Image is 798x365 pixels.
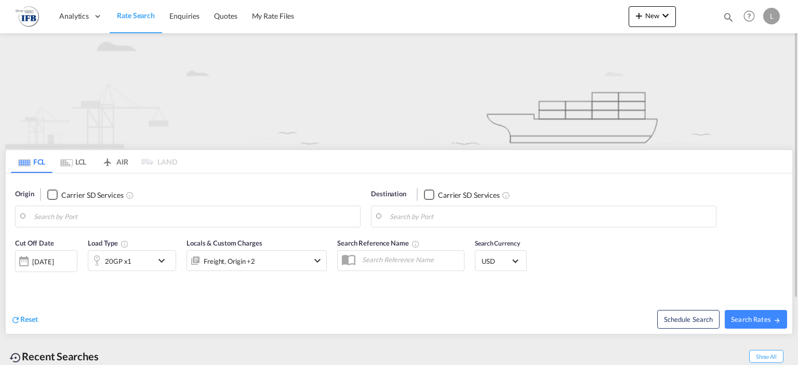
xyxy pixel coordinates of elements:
[337,239,420,247] span: Search Reference Name
[117,11,155,20] span: Rate Search
[15,189,34,199] span: Origin
[763,8,780,24] div: L
[723,11,734,27] div: icon-magnify
[481,253,521,268] md-select: Select Currency: $ USDUnited States Dollar
[252,11,295,20] span: My Rate Files
[11,150,52,173] md-tab-item: FCL
[482,256,511,266] span: USD
[105,254,131,268] div: 20GP x1
[11,150,177,173] md-pagination-wrapper: Use the left and right arrow keys to navigate between tabs
[15,239,54,247] span: Cut Off Date
[121,240,129,248] md-icon: Select multiple loads to view rates
[311,254,324,267] md-icon: icon-chevron-down
[740,7,758,25] span: Help
[15,250,77,272] div: [DATE]
[59,11,89,21] span: Analytics
[204,254,255,268] div: Freight Origin Destination Dock Stuffing
[88,239,129,247] span: Load Type
[5,33,793,148] img: new-FCL.png
[723,11,734,23] md-icon: icon-magnify
[633,11,672,20] span: New
[101,156,114,164] md-icon: icon-airplane
[411,240,420,248] md-icon: Your search will be saved by the below given name
[357,252,464,267] input: Search Reference Name
[88,250,176,271] div: 20GP x1icon-chevron-down
[52,150,94,173] md-tab-item: LCL
[749,350,783,363] span: Show All
[32,257,54,266] div: [DATE]
[187,239,262,247] span: Locals & Custom Charges
[34,209,355,224] input: Search by Port
[424,189,500,200] md-checkbox: Checkbox No Ink
[633,9,645,22] md-icon: icon-plus 400-fg
[731,315,781,323] span: Search Rates
[629,6,676,27] button: icon-plus 400-fgNewicon-chevron-down
[774,317,781,324] md-icon: icon-arrow-right
[187,250,327,271] div: Freight Origin Destination Dock Stuffingicon-chevron-down
[214,11,237,20] span: Quotes
[15,271,23,285] md-datepicker: Select
[9,352,22,364] md-icon: icon-backup-restore
[438,190,500,200] div: Carrier SD Services
[155,254,173,267] md-icon: icon-chevron-down
[11,315,20,325] md-icon: icon-refresh
[169,11,199,20] span: Enquiries
[94,150,136,173] md-tab-item: AIR
[502,191,510,199] md-icon: Unchecked: Search for CY (Container Yard) services for all selected carriers.Checked : Search for...
[126,191,134,199] md-icon: Unchecked: Search for CY (Container Yard) services for all selected carriers.Checked : Search for...
[475,239,520,247] span: Search Currency
[740,7,763,26] div: Help
[47,189,123,200] md-checkbox: Checkbox No Ink
[657,310,720,329] button: Note: By default Schedule search will only considerorigin ports, destination ports and cut off da...
[659,9,672,22] md-icon: icon-chevron-down
[725,310,787,329] button: Search Ratesicon-arrow-right
[6,173,792,334] div: Origin Checkbox No InkUnchecked: Search for CY (Container Yard) services for all selected carrier...
[390,209,711,224] input: Search by Port
[20,315,38,323] span: Reset
[61,190,123,200] div: Carrier SD Services
[16,5,39,28] img: de31bbe0256b11eebba44b54815f083d.png
[11,314,38,326] div: icon-refreshReset
[371,189,406,199] span: Destination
